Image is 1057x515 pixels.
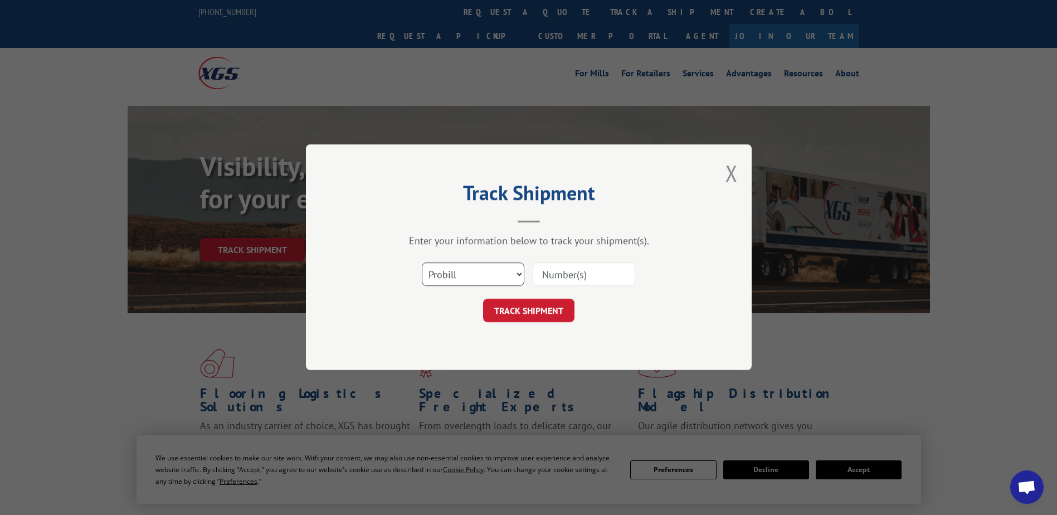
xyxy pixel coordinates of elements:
div: Open chat [1010,470,1044,504]
button: Close modal [725,158,738,188]
input: Number(s) [533,263,635,286]
h2: Track Shipment [362,185,696,206]
button: TRACK SHIPMENT [483,299,574,323]
div: Enter your information below to track your shipment(s). [362,235,696,247]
